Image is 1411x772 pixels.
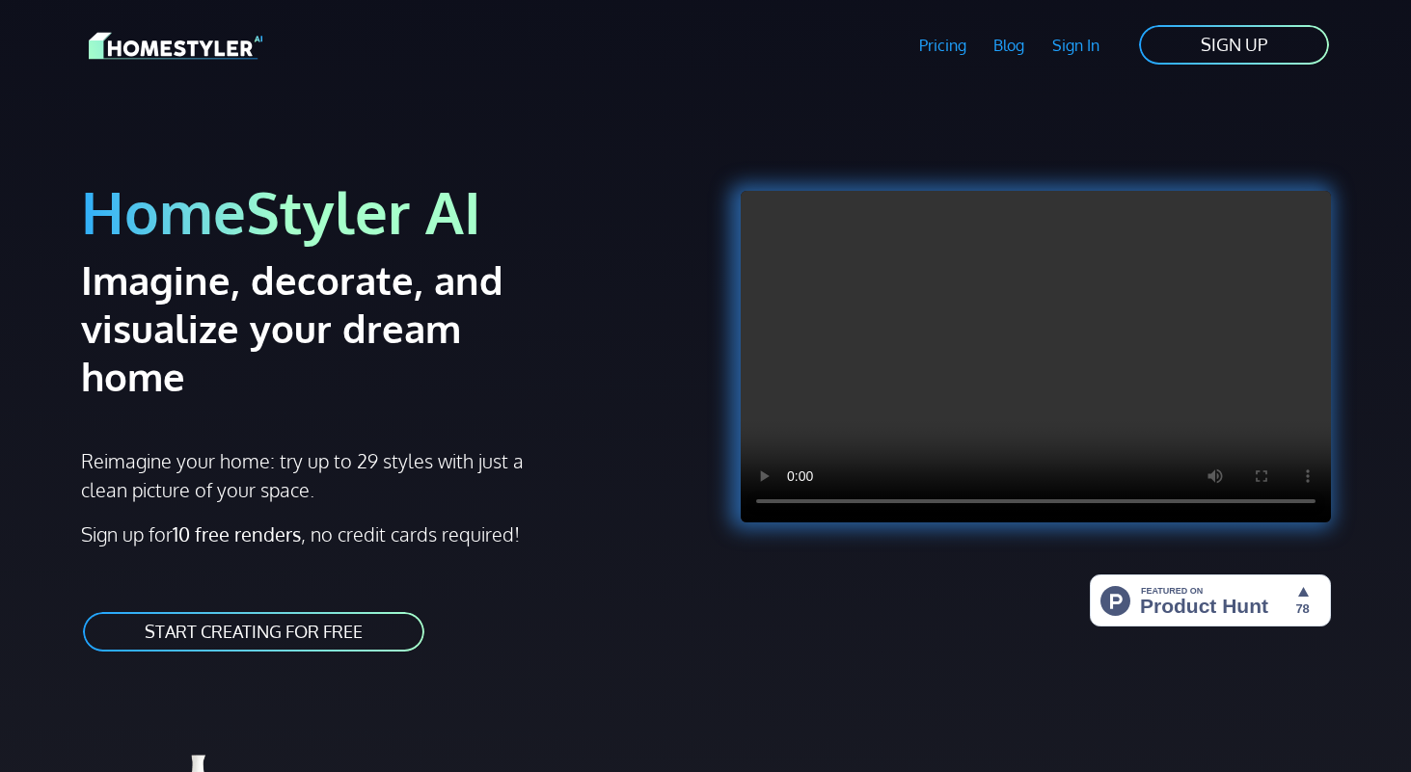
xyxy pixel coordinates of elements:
[89,29,262,63] img: HomeStyler AI logo
[173,521,301,546] strong: 10 free renders
[81,519,694,548] p: Sign up for , no credit cards required!
[81,255,572,400] h2: Imagine, decorate, and visualize your dream home
[905,23,980,67] a: Pricing
[81,446,541,504] p: Reimagine your home: try up to 29 styles with just a clean picture of your space.
[81,610,426,653] a: START CREATING FOR FREE
[1137,23,1331,67] a: SIGN UP
[1090,574,1331,626] img: HomeStyler AI - Interior Design Made Easy: One Click to Your Dream Home | Product Hunt
[81,175,694,248] h1: HomeStyler AI
[980,23,1039,67] a: Blog
[1039,23,1114,67] a: Sign In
